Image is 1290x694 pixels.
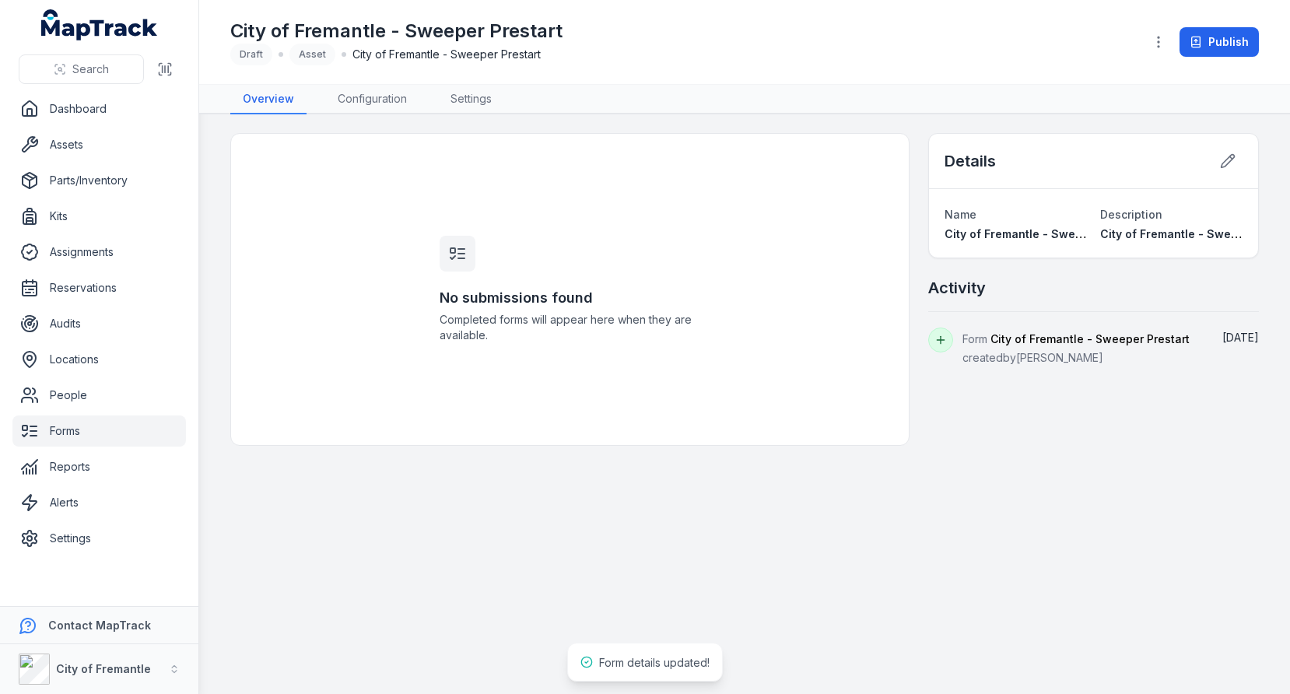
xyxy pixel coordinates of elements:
span: Completed forms will appear here when they are available. [440,312,701,343]
span: City of Fremantle - Sweeper Prestart [990,332,1190,345]
strong: Contact MapTrack [48,619,151,632]
h2: Details [945,150,996,172]
a: Reservations [12,272,186,303]
a: Assets [12,129,186,160]
button: Search [19,54,144,84]
a: MapTrack [41,9,158,40]
div: Draft [230,44,272,65]
a: Overview [230,85,307,114]
strong: City of Fremantle [56,662,151,675]
a: Alerts [12,487,186,518]
span: Description [1100,208,1162,221]
a: Audits [12,308,186,339]
span: Form created by [PERSON_NAME] [962,332,1190,364]
a: Settings [438,85,504,114]
h2: Activity [928,277,986,299]
a: Settings [12,523,186,554]
time: 23/09/2025, 8:11:48 pm [1222,331,1259,344]
a: Reports [12,451,186,482]
a: Configuration [325,85,419,114]
a: Dashboard [12,93,186,124]
span: Search [72,61,109,77]
button: Publish [1180,27,1259,57]
a: Assignments [12,237,186,268]
span: Name [945,208,976,221]
a: People [12,380,186,411]
a: Kits [12,201,186,232]
div: Asset [289,44,335,65]
a: Forms [12,415,186,447]
h3: No submissions found [440,287,701,309]
span: City of Fremantle - Sweeper Prestart [945,227,1148,240]
a: Parts/Inventory [12,165,186,196]
h1: City of Fremantle - Sweeper Prestart [230,19,563,44]
span: [DATE] [1222,331,1259,344]
span: Form details updated! [599,656,710,669]
a: Locations [12,344,186,375]
span: City of Fremantle - Sweeper Prestart [352,47,541,62]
